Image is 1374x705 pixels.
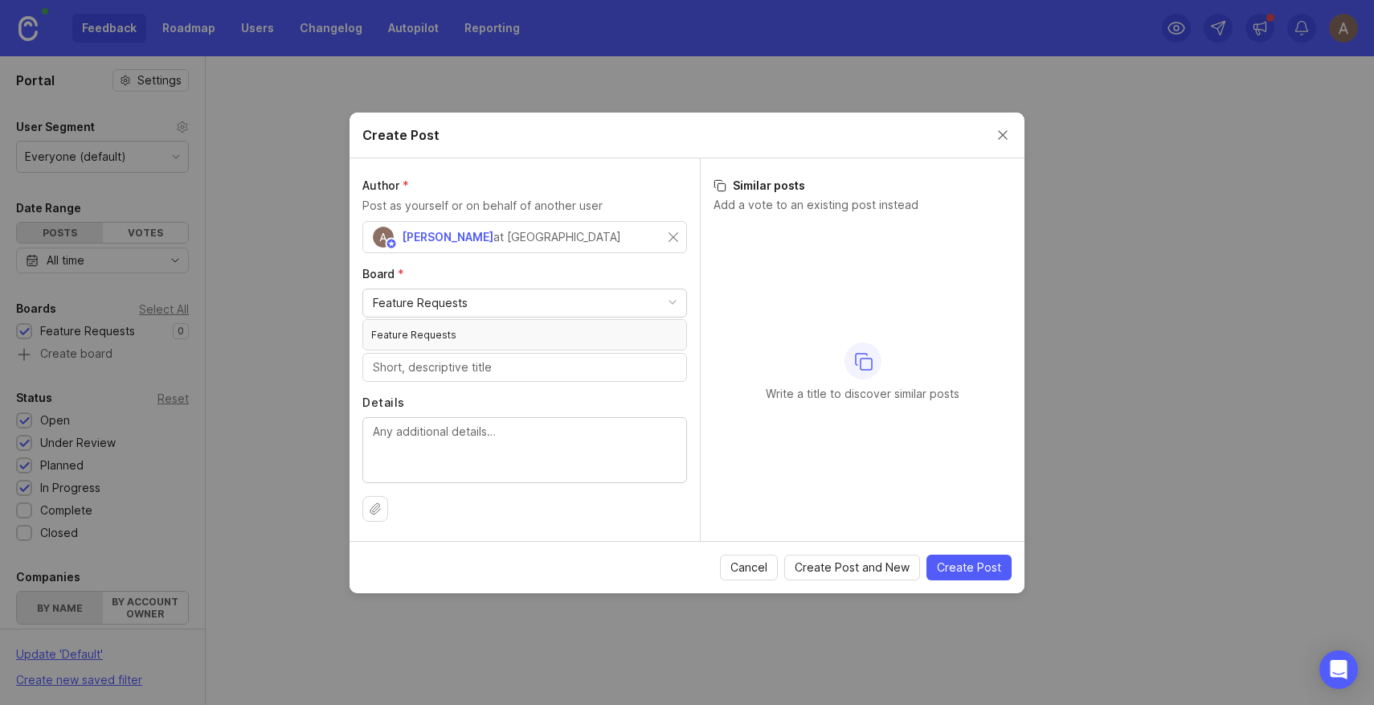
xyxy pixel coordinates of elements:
span: [PERSON_NAME] [402,230,493,244]
button: Cancel [720,555,778,580]
div: Feature Requests [373,294,468,312]
input: Short, descriptive title [373,359,677,376]
img: member badge [386,237,398,249]
button: Create Post and New [784,555,920,580]
button: Upload file [362,496,388,522]
button: Create Post [926,555,1012,580]
img: Andrea Lozano [373,227,394,248]
p: Add a vote to an existing post instead [714,197,1012,213]
div: Feature Requests [363,320,686,350]
h2: Create Post [362,125,440,145]
div: Open Intercom Messenger [1319,650,1358,689]
div: at [GEOGRAPHIC_DATA] [493,228,621,246]
span: Author (required) [362,178,409,192]
p: Write a title to discover similar posts [766,386,959,402]
span: Cancel [730,559,767,576]
span: Board (required) [362,267,404,281]
h3: Similar posts [714,178,1012,194]
button: Close create post modal [994,126,1012,144]
p: Post as yourself or on behalf of another user [362,197,687,215]
span: Create Post [937,559,1001,576]
span: Create Post and New [795,559,910,576]
label: Details [362,395,687,411]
